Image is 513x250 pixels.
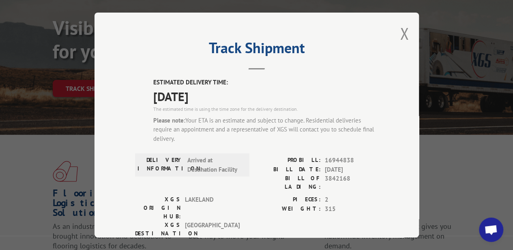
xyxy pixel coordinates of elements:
span: LAKELAND [185,195,240,221]
span: 3842168 [325,174,378,191]
label: BILL OF LADING: [257,174,321,191]
label: ESTIMATED DELIVERY TIME: [153,78,378,87]
a: Open chat [479,218,503,242]
label: BILL DATE: [257,165,321,174]
span: 2 [325,195,378,205]
label: PROBILL: [257,156,321,165]
span: 315 [325,204,378,213]
div: Your ETA is an estimate and subject to change. Residential deliveries require an appointment and ... [153,116,378,143]
label: WEIGHT: [257,204,321,213]
label: DELIVERY INFORMATION: [137,156,183,174]
span: [DATE] [325,165,378,174]
span: [GEOGRAPHIC_DATA] [185,221,240,246]
h2: Track Shipment [135,42,378,58]
div: The estimated time is using the time zone for the delivery destination. [153,105,378,112]
span: Arrived at Destination Facility [187,156,242,174]
label: XGS ORIGIN HUB: [135,195,181,221]
strong: Please note: [153,116,185,124]
label: XGS DESTINATION HUB: [135,221,181,246]
button: Close modal [400,23,409,44]
span: 16944838 [325,156,378,165]
span: [DATE] [153,87,378,105]
label: PIECES: [257,195,321,205]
